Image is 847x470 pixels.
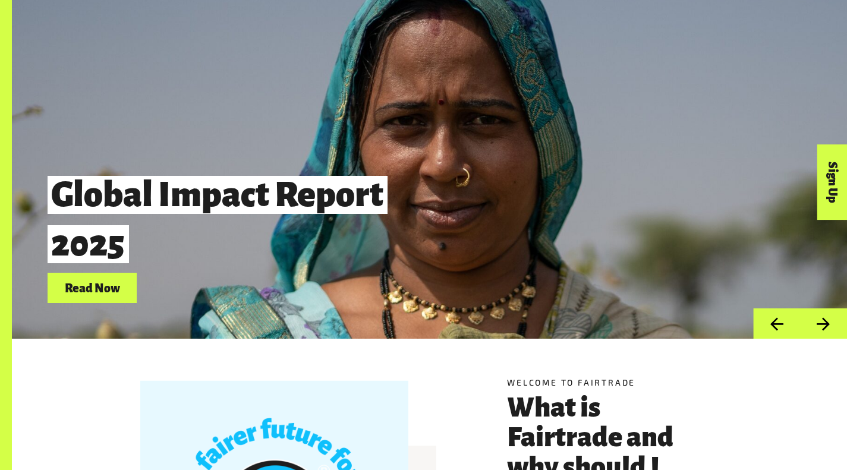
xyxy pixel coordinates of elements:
h5: Welcome to Fairtrade [507,377,719,389]
button: Next [800,308,847,339]
button: Previous [753,308,800,339]
span: Global Impact Report 2025 [48,176,388,263]
a: Read Now [48,273,137,303]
